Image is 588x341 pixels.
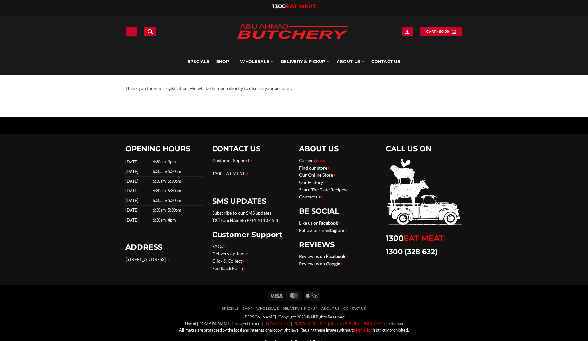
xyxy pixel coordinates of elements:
[223,244,226,249] span: >
[371,48,400,75] a: Contact Us
[125,215,151,225] td: [DATE]
[125,167,151,177] td: [DATE]
[125,177,151,186] td: [DATE]
[386,234,444,243] a: 1300EAT MEAT
[353,327,373,333] a: permission
[267,290,321,301] div: Payment icons
[245,251,248,256] span: >
[264,321,291,326] font: TERMS OF USE
[212,209,289,224] p: Subscribe to our SMS updates Your to (044 70 10 453)
[386,321,388,326] a: -
[321,194,323,199] span: >
[344,227,347,233] span: >
[299,144,376,153] h2: ABOUT US
[246,171,248,176] span: >
[167,256,169,262] span: >
[299,158,327,163] a: Careers{New}
[321,306,340,310] a: About Us
[439,29,449,33] bdi: 0.00
[282,306,318,310] a: Delivery & Pickup
[299,187,348,192] a: Share The Taste Recipes>
[340,261,343,266] span: >
[315,158,327,163] span: {New}
[299,240,376,249] h2: REVIEWS
[386,157,463,227] img: 1300eatmeat.png
[386,247,438,256] a: 1300 (328 632)
[346,187,348,192] span: >
[256,306,279,310] a: Wholesale
[272,3,286,10] span: 1300
[231,20,354,44] img: Abu Ahmad Butchery
[333,172,336,178] span: >
[212,197,289,206] h2: SMS UPDATES
[212,158,249,163] a: Customer Support
[299,180,326,185] a: Our History>
[386,144,463,153] h2: CALL US ON
[324,227,344,233] a: Instagram
[144,27,156,36] a: Search
[299,165,330,170] a: Find our store>
[329,321,386,326] a: REFUNDS & RETURNS POLICY
[151,206,203,215] td: 6:30am–5:30pm
[125,85,463,92] p: Thank you for your registration. We will be in touch shortly to discuss your account.
[338,220,340,226] span: >
[402,27,413,36] a: Login
[299,253,376,267] p: Review us on Review us on
[388,321,403,326] a: Sitemap
[326,253,345,259] a: Facebook
[299,172,336,178] a: Our Online Store>
[212,244,226,249] a: FAQs>
[299,207,376,216] h2: BE SOCIAL
[125,327,463,333] p: All images are protected by the local and international copyright laws. Reusing these images with...
[151,215,203,225] td: 6:30am–4pm
[151,186,203,196] td: 6:30am–5:30pm
[272,3,316,10] a: 1300EAT MEAT
[125,144,203,153] h2: OPENING HOURS
[188,48,209,75] a: Specials
[326,261,340,266] a: Google
[212,217,220,223] strong: TXT
[212,171,245,176] a: 1300 EAT MEAT
[294,321,326,326] a: PRIVACY POLICY
[243,265,246,271] span: >
[420,27,462,36] a: View cart
[250,158,253,163] span: >
[242,306,253,310] a: SHOP
[125,243,203,252] h2: ADDRESS
[345,253,348,259] span: >
[222,306,239,310] a: Specials
[126,27,137,36] a: Menu
[343,306,366,310] a: Contact Us
[242,258,245,263] span: >
[439,29,441,34] span: $
[151,167,203,177] td: 6:30am–5:30pm
[216,48,233,75] a: SHOP
[263,321,291,326] a: TERMS OF USE
[240,48,274,75] a: Wholesale
[319,220,338,226] a: Facebook
[323,180,326,185] span: >
[426,29,449,34] span: Cart /
[327,165,330,170] span: >
[286,3,316,10] span: EAT MEAT
[212,144,289,153] h2: CONTACT US
[151,196,203,206] td: 6:30am–5:30pm
[151,157,203,167] td: 6:30am–3pm
[125,186,151,196] td: [DATE]
[212,251,248,256] a: Delivery options>
[212,265,246,271] a: Feedback Form>
[151,177,203,186] td: 6:30am–5:30pm
[125,196,151,206] td: [DATE]
[403,234,444,243] span: EAT MEAT
[125,256,166,262] a: [STREET_ADDRESS]
[125,157,151,167] td: [DATE]
[299,194,323,199] a: Contact us>
[230,217,242,223] strong: Name
[212,258,245,263] a: Click & Collect>
[299,219,376,234] p: Like us on Follow us on
[212,230,289,239] h2: Customer Support
[337,48,364,75] a: About Us
[125,206,151,215] td: [DATE]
